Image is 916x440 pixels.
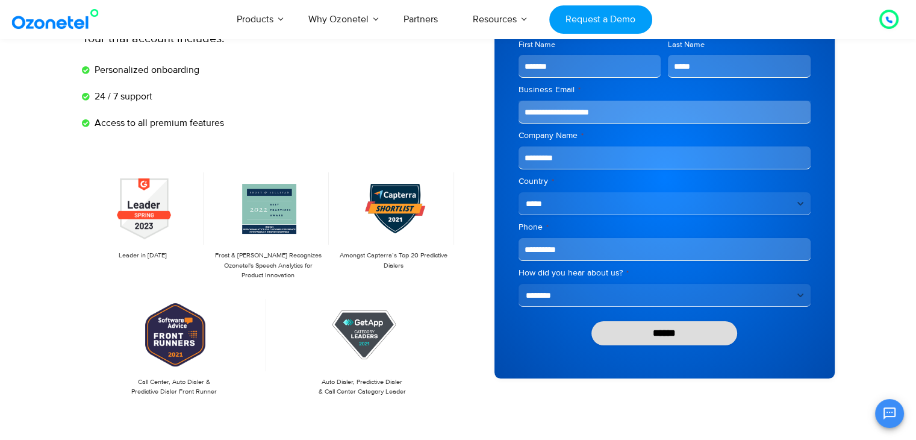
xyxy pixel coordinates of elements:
[519,84,811,96] label: Business Email
[92,89,152,104] span: 24 / 7 support
[338,251,448,271] p: Amongst Capterra’s Top 20 Predictive Dialers
[519,130,811,142] label: Company Name
[875,399,904,428] button: Open chat
[92,116,224,130] span: Access to all premium features
[519,267,811,279] label: How did you hear about us?
[519,39,661,51] label: First Name
[549,5,652,34] a: Request a Demo
[668,39,811,51] label: Last Name
[88,377,261,397] p: Call Center, Auto Dialer & Predictive Dialer Front Runner
[213,251,323,281] p: Frost & [PERSON_NAME] Recognizes Ozonetel's Speech Analytics for Product Innovation
[276,377,449,397] p: Auto Dialer, Predictive Dialer & Call Center Category Leader
[519,175,811,187] label: Country
[519,221,811,233] label: Phone
[92,63,199,77] span: Personalized onboarding
[88,251,198,261] p: Leader in [DATE]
